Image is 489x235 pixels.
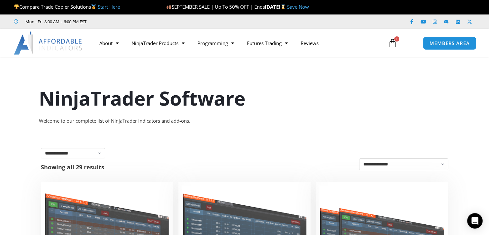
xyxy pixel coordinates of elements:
img: ⌛ [281,5,285,9]
img: 🥇 [91,5,96,9]
a: About [93,36,125,51]
strong: [DATE] [265,4,287,10]
a: Programming [191,36,240,51]
a: 1 [378,34,407,52]
a: Futures Trading [240,36,294,51]
a: Start Here [98,4,120,10]
span: Compare Trade Copier Solutions [14,4,120,10]
span: Mon - Fri: 8:00 AM – 6:00 PM EST [24,18,86,25]
span: MEMBERS AREA [430,41,470,46]
p: Showing all 29 results [41,164,104,170]
iframe: Customer reviews powered by Trustpilot [95,18,192,25]
a: NinjaTrader Products [125,36,191,51]
a: Reviews [294,36,325,51]
span: 1 [394,36,399,42]
select: Shop order [359,158,448,170]
span: SEPTEMBER SALE | Up To 50% OFF | Ends [166,4,265,10]
a: Save Now [287,4,309,10]
img: 🏆 [14,5,19,9]
nav: Menu [93,36,382,51]
img: 🍂 [167,5,171,9]
img: LogoAI | Affordable Indicators – NinjaTrader [14,32,83,55]
div: Open Intercom Messenger [467,213,483,229]
a: MEMBERS AREA [423,37,476,50]
div: Welcome to our complete list of NinjaTrader indicators and add-ons. [39,117,450,126]
h1: NinjaTrader Software [39,85,450,112]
